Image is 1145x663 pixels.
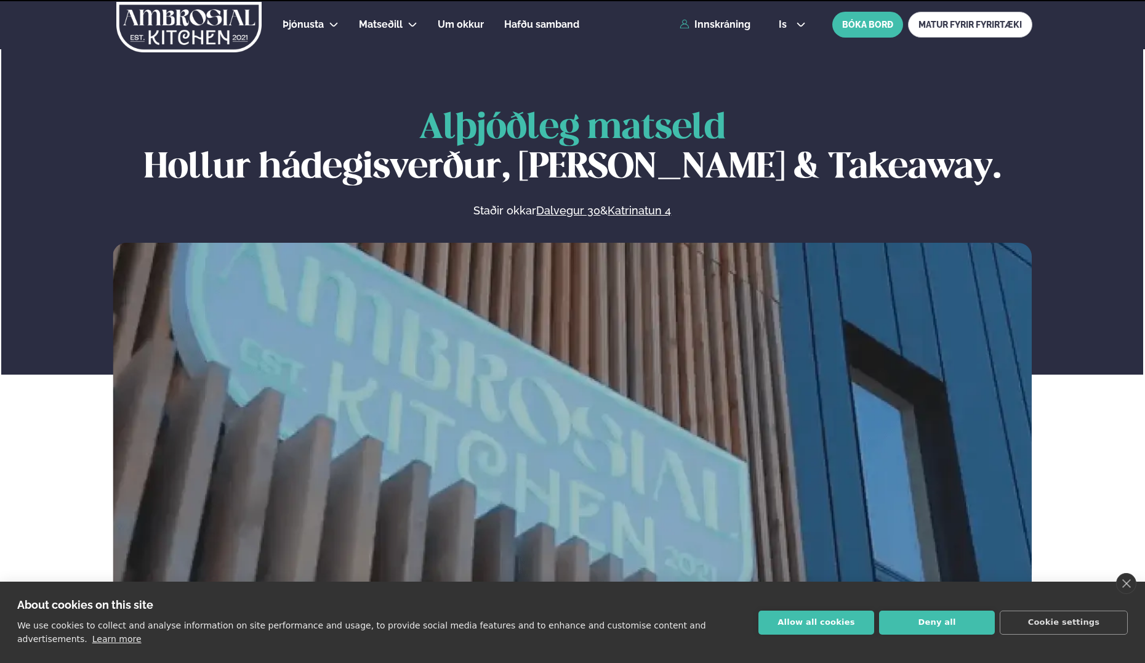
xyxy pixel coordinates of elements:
a: Innskráning [680,19,750,30]
span: is [779,20,790,30]
button: Deny all [879,611,995,635]
h1: Hollur hádegisverður, [PERSON_NAME] & Takeaway. [113,109,1032,188]
a: Þjónusta [283,17,324,32]
a: Matseðill [359,17,403,32]
img: logo [116,2,263,52]
span: Matseðill [359,18,403,30]
a: MATUR FYRIR FYRIRTÆKI [908,12,1032,38]
a: close [1116,573,1136,594]
a: Um okkur [438,17,484,32]
span: Hafðu samband [504,18,579,30]
span: Um okkur [438,18,484,30]
button: Allow all cookies [758,611,874,635]
a: Dalvegur 30 [536,203,600,218]
span: Þjónusta [283,18,324,30]
strong: About cookies on this site [17,598,153,611]
p: Staðir okkar & [340,203,805,218]
button: is [769,20,815,30]
a: Katrinatun 4 [608,203,671,218]
span: Alþjóðleg matseld [419,112,726,145]
a: Learn more [92,634,142,644]
button: Cookie settings [1000,611,1128,635]
a: Hafðu samband [504,17,579,32]
p: We use cookies to collect and analyse information on site performance and usage, to provide socia... [17,620,706,644]
button: BÓKA BORÐ [832,12,903,38]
